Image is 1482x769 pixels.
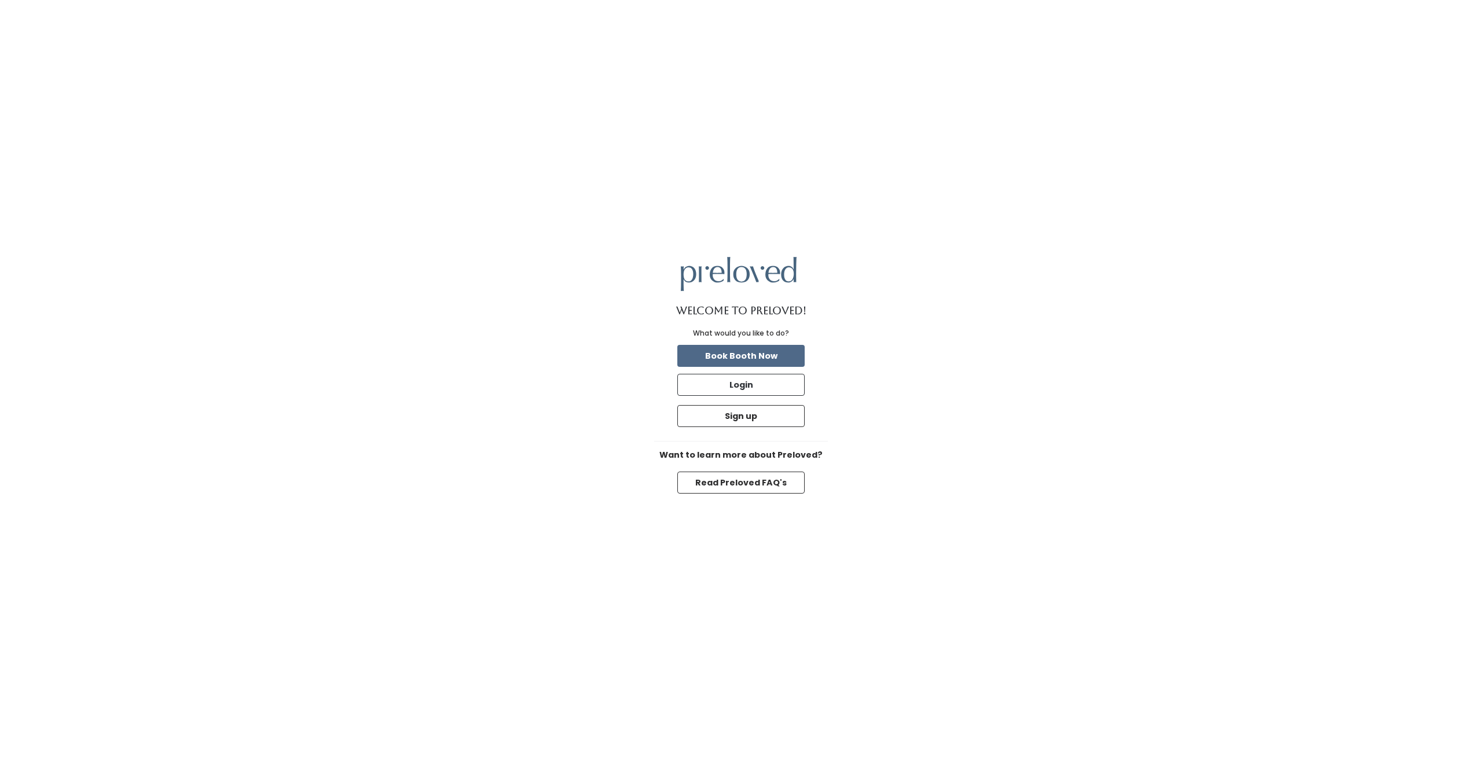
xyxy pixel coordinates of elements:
[677,472,805,494] button: Read Preloved FAQ's
[675,371,807,398] a: Login
[693,328,789,338] div: What would you like to do?
[681,257,797,291] img: preloved logo
[676,305,806,317] h1: Welcome to Preloved!
[677,345,805,367] button: Book Booth Now
[677,374,805,396] button: Login
[677,405,805,427] button: Sign up
[654,451,828,460] h6: Want to learn more about Preloved?
[675,403,807,429] a: Sign up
